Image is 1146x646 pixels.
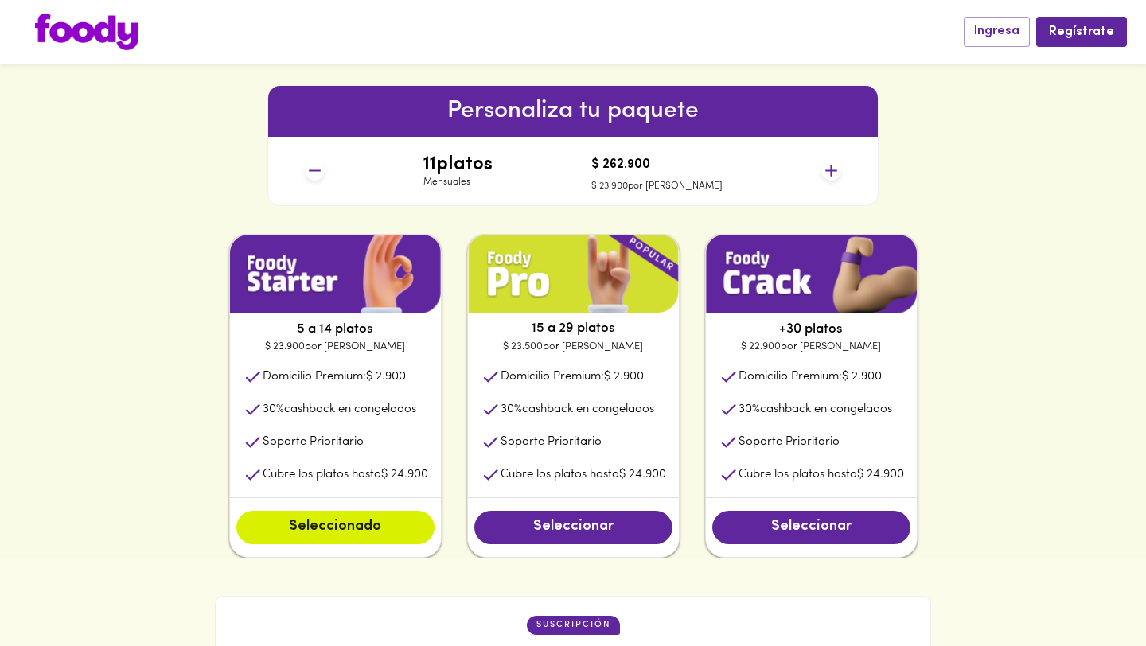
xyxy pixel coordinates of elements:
[474,511,672,544] button: Seleccionar
[964,17,1030,46] button: Ingresa
[501,368,644,385] p: Domicilio Premium:
[536,619,610,632] p: suscripción
[739,466,904,483] p: Cubre los platos hasta $ 24.900
[739,434,840,450] p: Soporte Prioritario
[728,519,895,536] span: Seleccionar
[706,235,917,313] img: plan1
[1054,554,1130,630] iframe: Messagebird Livechat Widget
[706,320,917,339] p: +30 platos
[974,24,1019,39] span: Ingresa
[230,235,441,313] img: plan1
[468,319,679,338] p: 15 a 29 platos
[739,403,760,415] span: 30 %
[263,401,416,418] p: cashback en congelados
[252,519,419,536] span: Seleccionado
[263,403,284,415] span: 30 %
[423,154,493,175] h4: 11 platos
[712,511,910,544] button: Seleccionar
[604,371,644,383] span: $ 2.900
[842,371,882,383] span: $ 2.900
[490,519,657,536] span: Seleccionar
[501,466,666,483] p: Cubre los platos hasta $ 24.900
[366,371,406,383] span: $ 2.900
[263,434,364,450] p: Soporte Prioritario
[501,401,654,418] p: cashback en congelados
[501,403,522,415] span: 30 %
[739,401,892,418] p: cashback en congelados
[1036,17,1127,46] button: Regístrate
[230,339,441,355] p: $ 23.900 por [PERSON_NAME]
[35,14,138,50] img: logo.png
[591,180,723,193] p: $ 23.900 por [PERSON_NAME]
[423,176,493,189] p: Mensuales
[591,158,723,173] h4: $ 262.900
[468,339,679,355] p: $ 23.500 por [PERSON_NAME]
[739,368,882,385] p: Domicilio Premium:
[468,235,679,313] img: plan1
[263,368,406,385] p: Domicilio Premium:
[230,320,441,339] p: 5 a 14 platos
[1049,25,1114,40] span: Regístrate
[268,92,878,130] h6: Personaliza tu paquete
[263,466,428,483] p: Cubre los platos hasta $ 24.900
[236,511,435,544] button: Seleccionado
[501,434,602,450] p: Soporte Prioritario
[706,339,917,355] p: $ 22.900 por [PERSON_NAME]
